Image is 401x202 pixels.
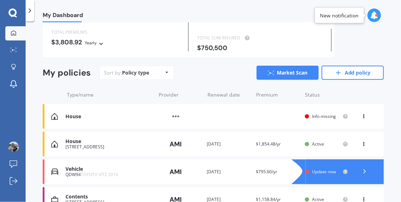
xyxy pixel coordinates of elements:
div: Type/name [67,91,153,98]
div: House [65,138,152,144]
div: $3,808.92 [51,39,180,47]
span: TOYOTA VITZ 2016 [81,171,118,178]
img: House [51,141,58,148]
div: Provider [159,91,202,98]
img: AMI [158,165,194,179]
div: New notification [320,12,359,19]
div: My policies [43,68,91,78]
div: [DATE] [207,168,250,175]
div: House [65,114,152,120]
div: [STREET_ADDRESS] [65,144,152,149]
div: $750,500 [197,44,326,51]
img: Vehicle [51,168,58,175]
span: Update now [312,169,336,175]
div: Policy type [122,69,149,76]
div: TOTAL PREMIUMS [51,29,180,36]
div: [DATE] [207,141,250,148]
span: My Dashboard [43,12,83,21]
div: Premium [257,91,300,98]
a: Add policy [322,66,384,80]
img: AMI [158,137,194,151]
div: Vehicle [65,166,152,172]
div: Renewal date [208,91,251,98]
div: TOTAL SUM INSURED [197,34,326,42]
span: $1,854.48/yr [256,141,281,147]
img: Other [158,110,194,123]
div: Status [305,91,348,98]
span: $795.60/yr [256,169,277,175]
div: Yearly [85,39,97,47]
div: Sort by: [104,69,149,76]
div: Contents [65,194,152,200]
div: QDW94 [65,172,152,177]
a: Market Scan [257,66,319,80]
img: picture [8,142,19,152]
img: House [51,113,58,120]
span: Info missing [312,113,336,119]
span: Active [312,141,324,147]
